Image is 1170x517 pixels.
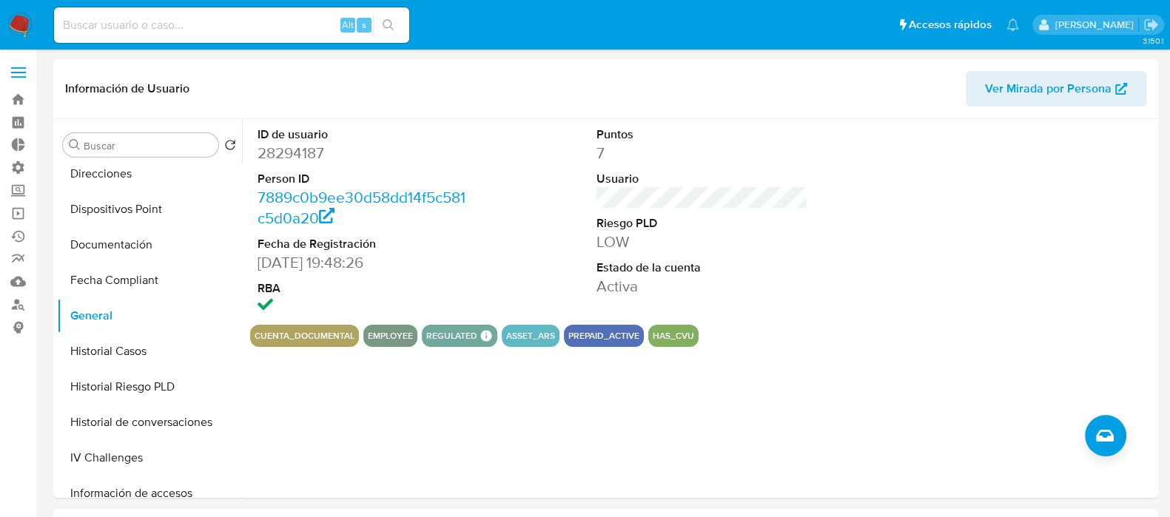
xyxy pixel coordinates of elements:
[368,333,413,339] button: employee
[57,369,242,405] button: Historial Riesgo PLD
[1143,17,1159,33] a: Salir
[258,280,469,297] dt: RBA
[596,260,808,276] dt: Estado de la cuenta
[985,71,1112,107] span: Ver Mirada por Persona
[57,334,242,369] button: Historial Casos
[596,126,808,143] dt: Puntos
[258,236,469,252] dt: Fecha de Registración
[69,139,81,151] button: Buscar
[258,143,469,163] dd: 28294187
[224,139,236,155] button: Volver al orden por defecto
[596,171,808,187] dt: Usuario
[57,263,242,298] button: Fecha Compliant
[1055,18,1138,32] p: yanina.loff@mercadolibre.com
[57,192,242,227] button: Dispositivos Point
[57,440,242,476] button: IV Challenges
[966,71,1146,107] button: Ver Mirada por Persona
[57,405,242,440] button: Historial de conversaciones
[258,126,469,143] dt: ID de usuario
[1006,18,1019,31] a: Notificaciones
[596,232,808,252] dd: LOW
[362,18,366,32] span: s
[57,156,242,192] button: Direcciones
[596,215,808,232] dt: Riesgo PLD
[373,15,403,36] button: search-icon
[57,476,242,511] button: Información de accesos
[568,333,639,339] button: prepaid_active
[258,186,465,229] a: 7889c0b9ee30d58dd14f5c581c5d0a20
[653,333,694,339] button: has_cvu
[54,16,409,35] input: Buscar usuario o caso...
[258,252,469,273] dd: [DATE] 19:48:26
[57,298,242,334] button: General
[65,81,189,96] h1: Información de Usuario
[596,276,808,297] dd: Activa
[506,333,555,339] button: asset_ars
[255,333,354,339] button: cuenta_documental
[57,227,242,263] button: Documentación
[258,171,469,187] dt: Person ID
[342,18,354,32] span: Alt
[596,143,808,163] dd: 7
[909,17,992,33] span: Accesos rápidos
[84,139,212,152] input: Buscar
[426,333,477,339] button: regulated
